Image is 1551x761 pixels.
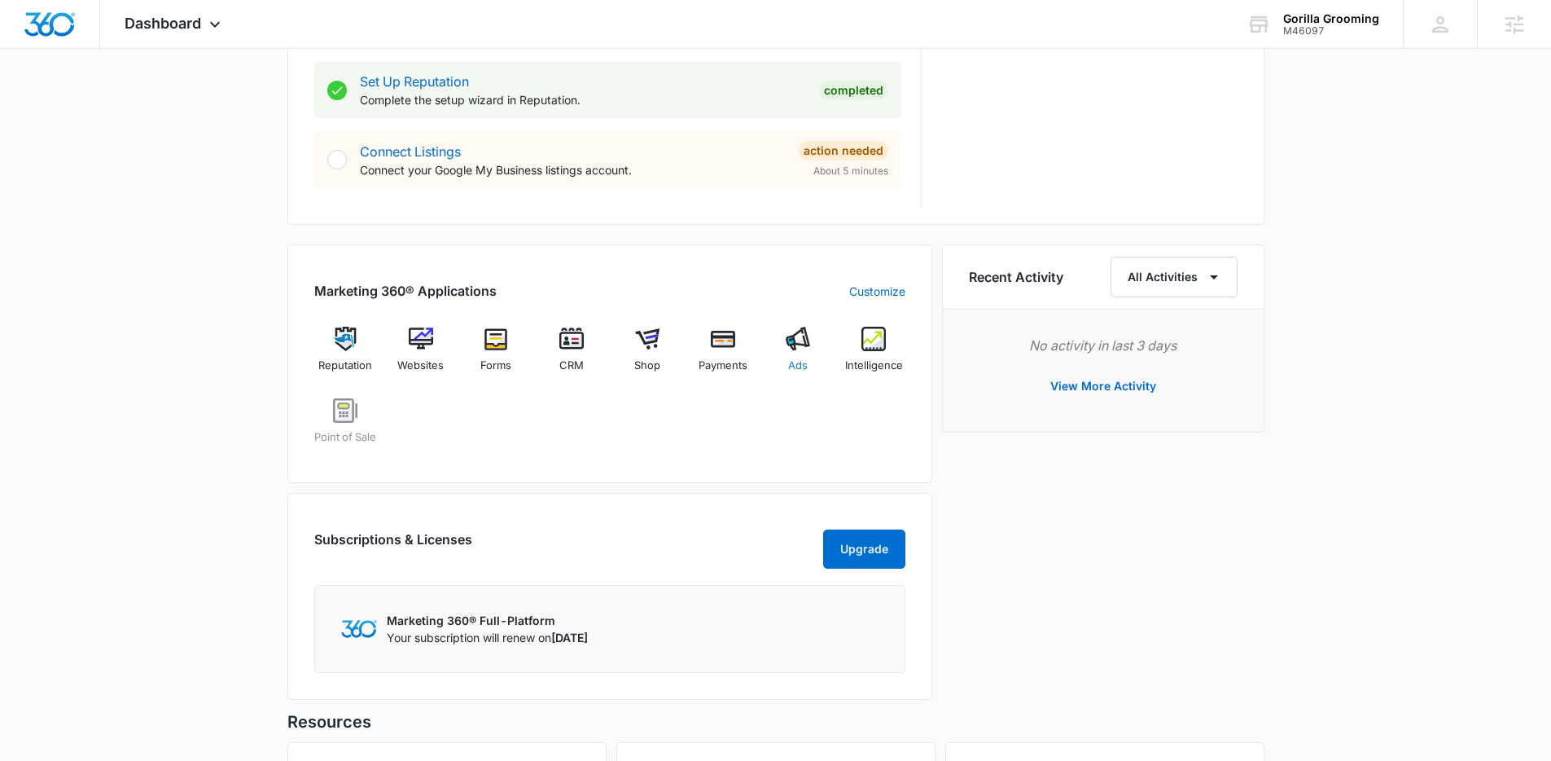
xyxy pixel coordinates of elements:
button: Upgrade [823,530,905,569]
div: Action Needed [799,141,888,161]
span: [DATE] [551,631,588,644]
a: Customize [849,283,905,300]
button: All Activities [1111,257,1238,297]
span: About 5 minutes [813,164,888,178]
a: Intelligence [843,327,905,385]
a: Websites [389,327,452,385]
div: account name [1283,12,1379,25]
span: Shop [634,358,660,374]
span: Intelligence [845,358,903,374]
div: account id [1283,25,1379,37]
a: Set Up Reputation [360,73,469,90]
p: Connect your Google My Business listings account. [360,161,786,178]
a: Connect Listings [360,143,461,160]
a: CRM [541,327,603,385]
a: Reputation [314,327,377,385]
p: Marketing 360® Full-Platform [387,612,588,629]
p: Complete the setup wizard in Reputation. [360,91,806,108]
a: Forms [465,327,528,385]
span: Dashboard [125,15,201,32]
span: Websites [397,358,444,374]
span: Ads [788,358,808,374]
div: Completed [819,81,888,100]
span: Forms [480,358,511,374]
h6: Recent Activity [969,267,1063,287]
a: Payments [691,327,754,385]
button: View More Activity [1034,367,1172,406]
a: Shop [616,327,679,385]
a: Ads [767,327,830,385]
span: Payments [699,358,747,374]
h2: Subscriptions & Licenses [314,530,472,562]
span: Point of Sale [314,429,376,446]
h5: Resources [287,710,1264,734]
h2: Marketing 360® Applications [314,281,497,301]
span: Reputation [318,358,372,374]
span: CRM [559,358,584,374]
p: No activity in last 3 days [969,336,1238,355]
img: Marketing 360 Logo [341,620,377,637]
a: Point of Sale [314,398,377,457]
p: Your subscription will renew on [387,629,588,646]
